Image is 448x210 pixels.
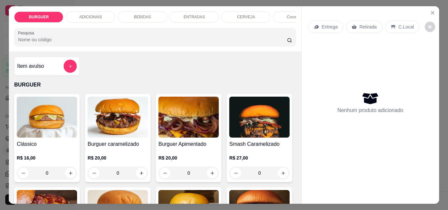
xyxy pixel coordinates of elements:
[237,14,255,20] p: CERVEJA
[229,140,290,148] h4: Smash Caramelizado
[427,8,438,18] button: Close
[229,155,290,161] p: R$ 27,00
[158,155,219,161] p: R$ 20,00
[278,168,288,178] button: increase-product-quantity
[322,24,338,30] p: Entrega
[79,14,102,20] p: ADICIONAIS
[158,97,219,138] img: product-image
[160,168,170,178] button: decrease-product-quantity
[88,140,148,148] h4: Burguer caramelizado
[207,168,217,178] button: increase-product-quantity
[337,106,403,114] p: Nenhum produto adicionado
[17,140,77,148] h4: Clássico
[229,97,290,138] img: product-image
[134,14,151,20] p: BEBIDAS
[65,168,76,178] button: increase-product-quantity
[231,168,241,178] button: decrease-product-quantity
[158,140,219,148] h4: Burguer Apimentado
[17,62,44,70] h4: Item avulso
[64,60,77,73] button: add-separate-item
[18,36,287,43] input: Pesquisa
[17,155,77,161] p: R$ 16,00
[18,168,29,178] button: decrease-product-quantity
[29,14,49,20] p: BURGUER
[89,168,99,178] button: decrease-product-quantity
[136,168,147,178] button: increase-product-quantity
[398,24,414,30] p: C.Local
[184,14,205,20] p: ENTRADAS
[359,24,377,30] p: Retirada
[18,30,36,36] label: Pesquisa
[88,155,148,161] p: R$ 20,00
[17,97,77,138] img: product-image
[88,97,148,138] img: product-image
[425,22,435,32] button: decrease-product-quantity
[287,14,309,20] p: Coco gelado
[14,81,296,89] p: BURGUER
